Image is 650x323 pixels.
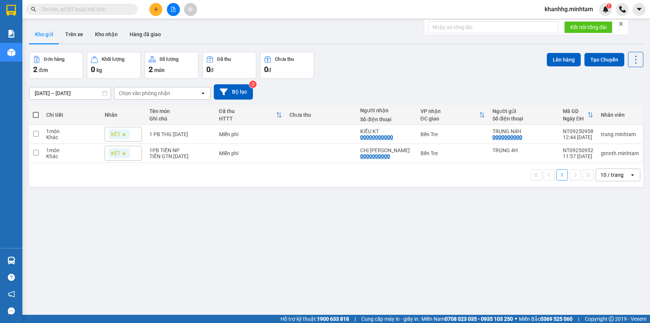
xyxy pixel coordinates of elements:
button: 1 [557,169,568,181]
span: copyright [609,316,614,322]
button: Tạo Chuyến [584,53,624,66]
span: message [8,307,15,314]
img: icon-new-feature [602,6,609,13]
span: đơn [39,67,48,73]
div: Bến Tre [421,150,485,156]
div: 0000000000 [492,134,522,140]
th: Toggle SortBy [559,105,597,125]
div: Chưa thu [275,57,294,62]
button: Chưa thu0đ [260,52,314,79]
div: ĐC giao [421,116,479,122]
strong: 0708 023 035 - 0935 103 250 [445,316,513,322]
img: warehouse-icon [7,257,15,264]
button: Bộ lọc [214,84,253,100]
button: Kết nối tổng đài [564,21,612,33]
div: Số lượng [159,57,178,62]
div: gtnnth.minhtam [601,150,639,156]
div: Khác [46,134,97,140]
span: | [578,315,579,323]
button: Trên xe [59,25,89,43]
span: search [31,7,36,12]
div: Tên món [149,108,212,114]
div: 1PB TIỀN NP [149,147,212,153]
div: 1 món [46,147,97,153]
button: plus [149,3,162,16]
div: 0000000000 [360,153,390,159]
span: | [355,315,356,323]
span: kg [96,67,102,73]
span: 0 [264,65,268,74]
span: đ [210,67,213,73]
div: NT09250958 [563,128,593,134]
div: 10 / trang [600,171,624,179]
button: aim [184,3,197,16]
span: 0 [206,65,210,74]
button: Số lượng2món [145,52,199,79]
div: Đơn hàng [44,57,64,62]
div: Nhân viên [601,112,639,118]
div: Chi tiết [46,112,97,118]
div: Người gửi [492,108,555,114]
div: Người nhận [360,107,413,113]
img: solution-icon [7,30,15,38]
span: 2 [33,65,37,74]
span: close [618,21,624,26]
img: warehouse-icon [7,48,15,56]
span: caret-down [636,6,643,13]
span: 0 [91,65,95,74]
sup: 1 [606,3,612,9]
div: Số điện thoại [360,116,413,122]
span: question-circle [8,274,15,281]
div: KIỀU KT [360,128,413,134]
span: Miền Bắc [519,315,573,323]
div: 12:44 [DATE] [563,134,593,140]
div: Mã GD [563,108,587,114]
div: Khác [46,153,97,159]
div: Ghi chú [149,116,212,122]
button: Đơn hàng2đơn [29,52,83,79]
th: Toggle SortBy [215,105,286,125]
button: Khối lượng0kg [87,52,141,79]
div: 1 món [46,128,97,134]
svg: open [200,90,206,96]
div: TRỌNG 4H [492,147,555,153]
span: Hỗ trợ kỹ thuật: [280,315,349,323]
sup: 2 [249,81,257,88]
span: đ [268,67,271,73]
img: phone-icon [619,6,626,13]
div: Đã thu [219,108,276,114]
div: Số điện thoại [492,116,555,122]
span: ⚪️ [515,317,517,320]
div: NT09250952 [563,147,593,153]
div: Chưa thu [289,112,353,118]
div: 1 PB THG 14/09/2025 [149,131,212,137]
svg: open [630,172,635,178]
th: Toggle SortBy [417,105,489,125]
div: Nhãn [105,112,142,118]
button: Kho nhận [89,25,124,43]
div: HTTT [219,116,276,122]
button: Lên hàng [547,53,581,66]
input: Nhập số tổng đài [428,21,558,33]
span: KÉT [111,150,120,157]
span: 1 [608,3,610,9]
span: aim [188,7,193,12]
span: món [154,67,165,73]
div: Chọn văn phòng nhận [119,90,170,97]
input: Select a date range. [29,87,111,99]
span: Cung cấp máy in - giấy in: [361,315,419,323]
div: Đã thu [217,57,231,62]
button: Đã thu0đ [202,52,256,79]
div: TRUNG N4H [492,128,555,134]
input: Tìm tên, số ĐT hoặc mã đơn [41,5,129,13]
div: Miễn phí [219,150,282,156]
span: file-add [171,7,176,12]
div: Khối lượng [102,57,124,62]
span: KÉT [111,131,120,138]
div: VP nhận [421,108,479,114]
div: Miễn phí [219,131,282,137]
div: Bến Tre [421,131,485,137]
span: Kết nối tổng đài [570,23,606,31]
div: TIỀN GTN NGÀY 14/09/2025 [149,153,212,159]
div: 00000000000 [360,134,393,140]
